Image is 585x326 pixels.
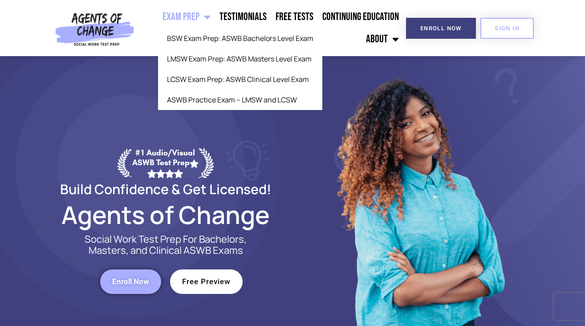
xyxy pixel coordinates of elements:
[112,278,149,285] span: Enroll Now
[158,49,322,69] a: LMSW Exam Prep: ASWB Masters Level Exam
[158,6,215,28] a: Exam Prep
[215,6,271,28] a: Testimonials
[158,90,322,110] a: ASWB Practice Exam – LMSW and LCSW
[39,183,292,196] h2: Build Confidence & Get Licensed!
[406,18,476,39] a: Enroll Now
[318,6,403,28] a: Continuing Education
[271,6,318,28] a: Free Tests
[138,6,403,50] nav: Menu
[158,28,322,49] a: BSW Exam Prep: ASWB Bachelors Level Exam
[100,269,161,294] a: Enroll Now
[420,25,462,31] span: Enroll Now
[170,269,243,294] a: Free Preview
[495,25,520,31] span: SIGN IN
[39,204,292,225] h2: Agents of Change
[480,18,534,39] a: SIGN IN
[158,69,322,90] a: LCSW Exam Prep: ASWB Clinical Level Exam
[158,28,322,110] ul: Exam Prep
[74,234,257,256] p: Social Work Test Prep For Bachelors, Masters, and Clinical ASWB Exams
[182,278,231,285] span: Free Preview
[132,148,199,178] div: #1 Audio/Visual ASWB Test Prep
[362,28,403,50] a: About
